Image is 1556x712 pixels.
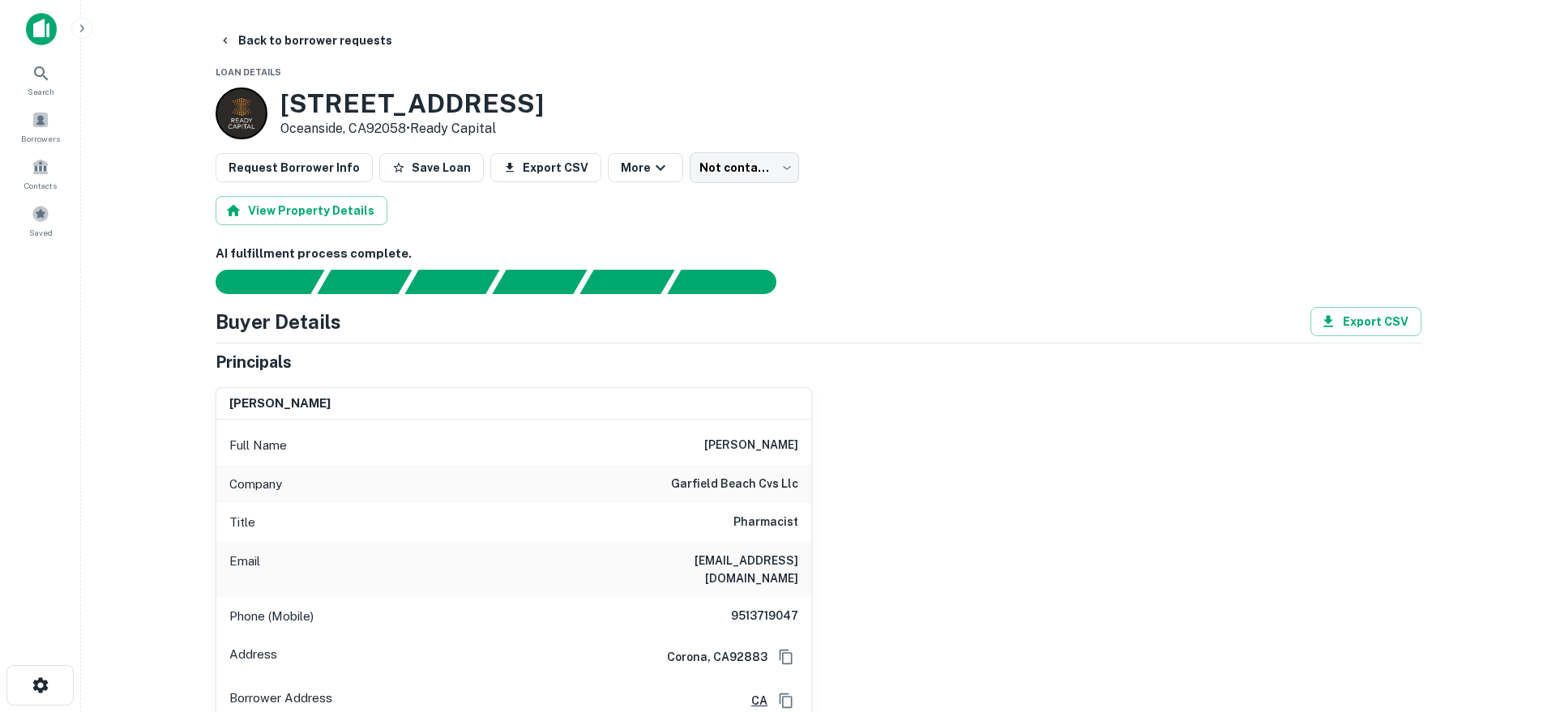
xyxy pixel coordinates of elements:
button: Export CSV [490,153,601,182]
button: Request Borrower Info [216,153,373,182]
button: Copy Address [774,645,798,669]
h6: garfield beach cvs llc [671,475,798,494]
button: View Property Details [216,196,387,225]
h6: Corona, CA92883 [654,648,767,666]
button: More [608,153,683,182]
p: Oceanside, CA92058 • [280,119,544,139]
a: Saved [5,198,76,242]
button: Back to borrower requests [212,26,399,55]
span: Search [28,85,54,98]
div: AI fulfillment process complete. [668,270,796,294]
p: Title [229,513,255,532]
a: Borrowers [5,104,76,148]
iframe: Chat Widget [1475,582,1556,660]
a: Contacts [5,151,76,195]
div: Not contacted [690,152,799,183]
div: Your request is received and processing... [317,270,412,294]
a: CA [738,692,767,710]
p: Phone (Mobile) [229,607,314,626]
p: Email [229,552,260,587]
p: Company [229,475,282,494]
span: Borrowers [21,132,60,145]
h5: Principals [216,350,292,374]
div: Principals found, still searching for contact information. This may take time... [579,270,674,294]
button: Export CSV [1310,307,1421,336]
h6: 9513719047 [701,607,798,626]
img: capitalize-icon.png [26,13,57,45]
a: Search [5,58,76,101]
span: Saved [29,226,53,239]
h6: [PERSON_NAME] [704,436,798,455]
button: Save Loan [379,153,484,182]
p: Full Name [229,436,287,455]
span: Contacts [24,179,57,192]
h3: [STREET_ADDRESS] [280,88,544,119]
p: Address [229,645,277,669]
h6: [EMAIL_ADDRESS][DOMAIN_NAME] [604,552,798,587]
h6: Pharmacist [733,513,798,532]
div: Documents found, AI parsing details... [404,270,499,294]
span: Loan Details [216,67,281,77]
h6: AI fulfillment process complete. [216,245,1421,263]
h4: Buyer Details [216,307,341,336]
a: Ready Capital [410,121,496,136]
h6: [PERSON_NAME] [229,394,331,413]
div: Sending borrower request to AI... [196,270,318,294]
div: Principals found, AI now looking for contact information... [492,270,587,294]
